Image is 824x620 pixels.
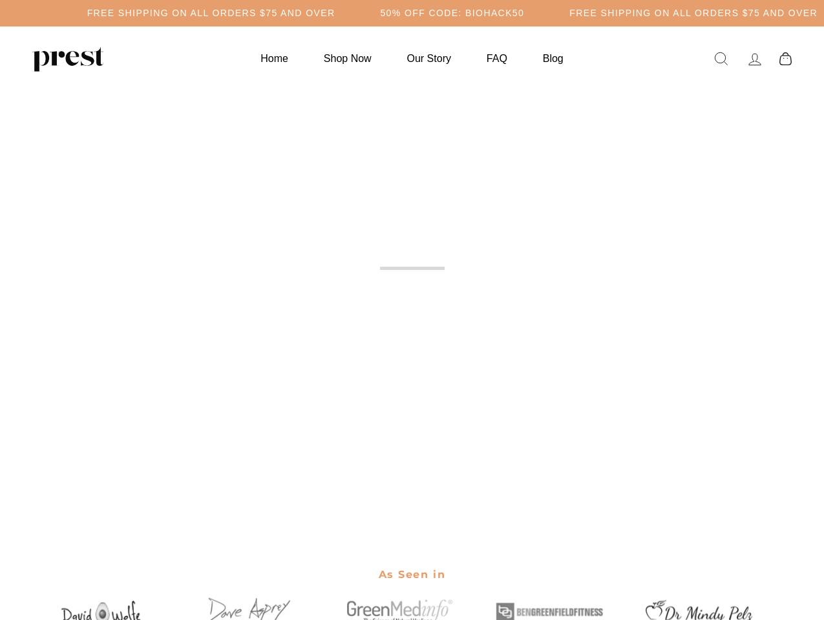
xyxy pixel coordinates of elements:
[244,46,579,71] ul: Primary
[391,46,467,71] a: Our Story
[380,8,524,19] h5: 50% OFF CODE: BIOHACK50
[569,8,818,19] h5: Free Shipping on all orders $75 and over
[308,46,388,71] a: Shop Now
[32,46,103,72] img: PREST ORGANICS
[527,46,580,71] a: Blog
[244,46,304,71] a: Home
[34,560,790,589] h2: As Seen in
[470,46,523,71] a: FAQ
[87,8,335,19] h5: Free Shipping on all orders $75 and over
